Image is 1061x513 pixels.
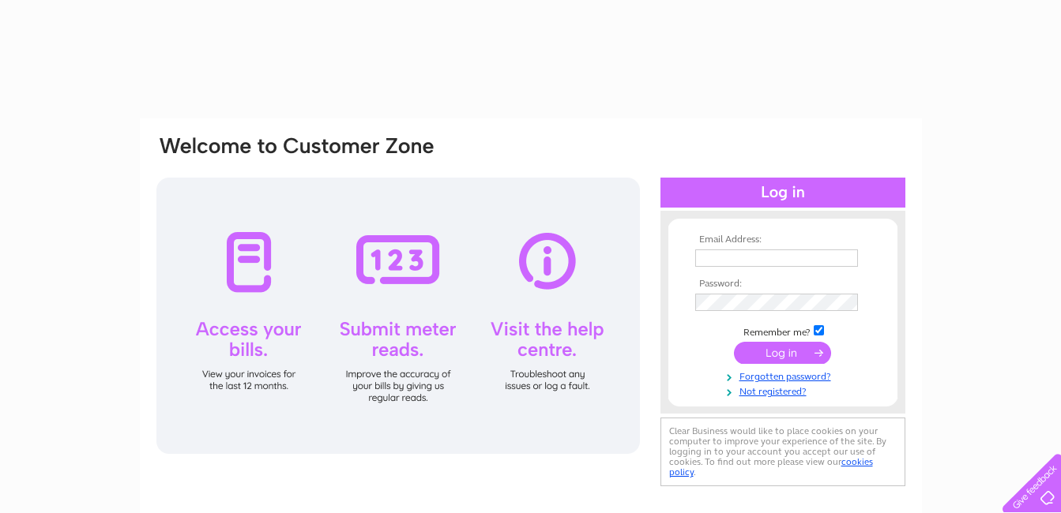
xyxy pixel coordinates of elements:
[691,323,875,339] td: Remember me?
[695,368,875,383] a: Forgotten password?
[734,342,831,364] input: Submit
[660,418,905,486] div: Clear Business would like to place cookies on your computer to improve your experience of the sit...
[691,234,875,245] th: Email Address:
[695,383,875,398] a: Not registered?
[669,456,873,477] a: cookies policy
[691,279,875,290] th: Password:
